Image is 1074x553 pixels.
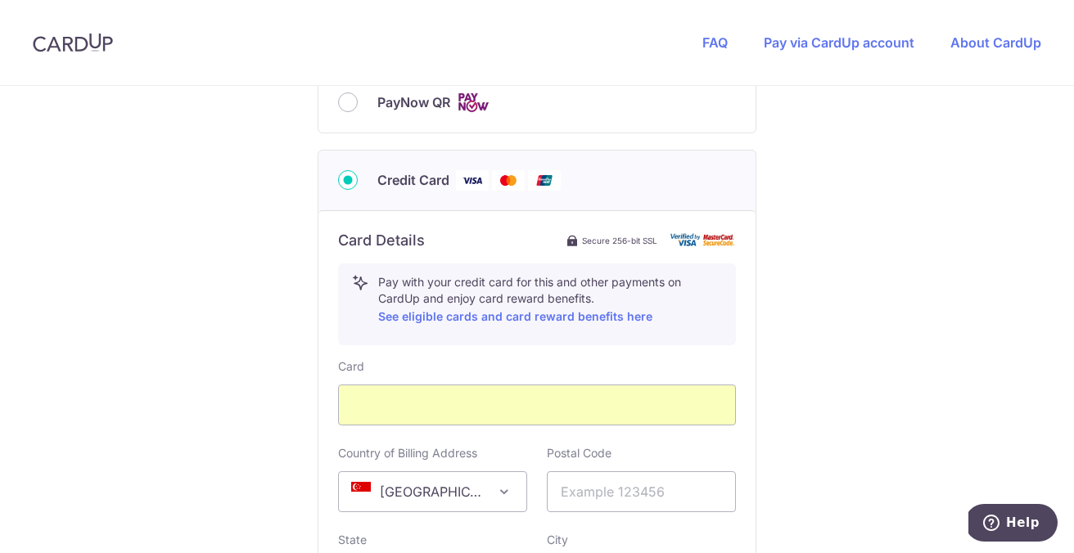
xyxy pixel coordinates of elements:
[339,472,526,511] span: Singapore
[338,231,425,250] h6: Card Details
[547,532,568,548] label: City
[492,170,525,191] img: Mastercard
[338,358,364,375] label: Card
[968,504,1058,545] iframe: Opens a widget where you can find more information
[378,274,722,326] p: Pay with your credit card for this and other payments on CardUp and enjoy card reward benefits.
[338,92,736,113] div: PayNow QR Cards logo
[950,34,1041,51] a: About CardUp
[456,170,489,191] img: Visa
[377,170,449,190] span: Credit Card
[547,445,611,461] label: Postal Code
[377,92,450,112] span: PayNow QR
[582,234,657,247] span: Secure 256-bit SSL
[764,34,914,51] a: Pay via CardUp account
[338,532,367,548] label: State
[378,309,652,323] a: See eligible cards and card reward benefits here
[33,33,113,52] img: CardUp
[547,471,736,512] input: Example 123456
[457,92,490,113] img: Cards logo
[702,34,728,51] a: FAQ
[528,170,561,191] img: Union Pay
[338,445,477,461] label: Country of Billing Address
[338,170,736,191] div: Credit Card Visa Mastercard Union Pay
[670,233,736,247] img: card secure
[338,471,527,512] span: Singapore
[352,395,722,415] iframe: Secure card payment input frame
